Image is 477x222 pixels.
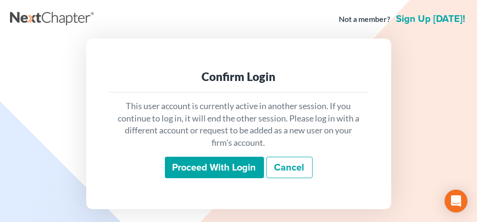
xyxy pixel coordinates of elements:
[165,157,264,179] input: Proceed with login
[117,69,361,84] div: Confirm Login
[117,100,361,149] p: This user account is currently active in another session. If you continue to log in, it will end ...
[266,157,313,179] a: Cancel
[339,14,391,25] strong: Not a member?
[395,14,467,24] a: Sign up [DATE]!
[445,190,467,212] div: Open Intercom Messenger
